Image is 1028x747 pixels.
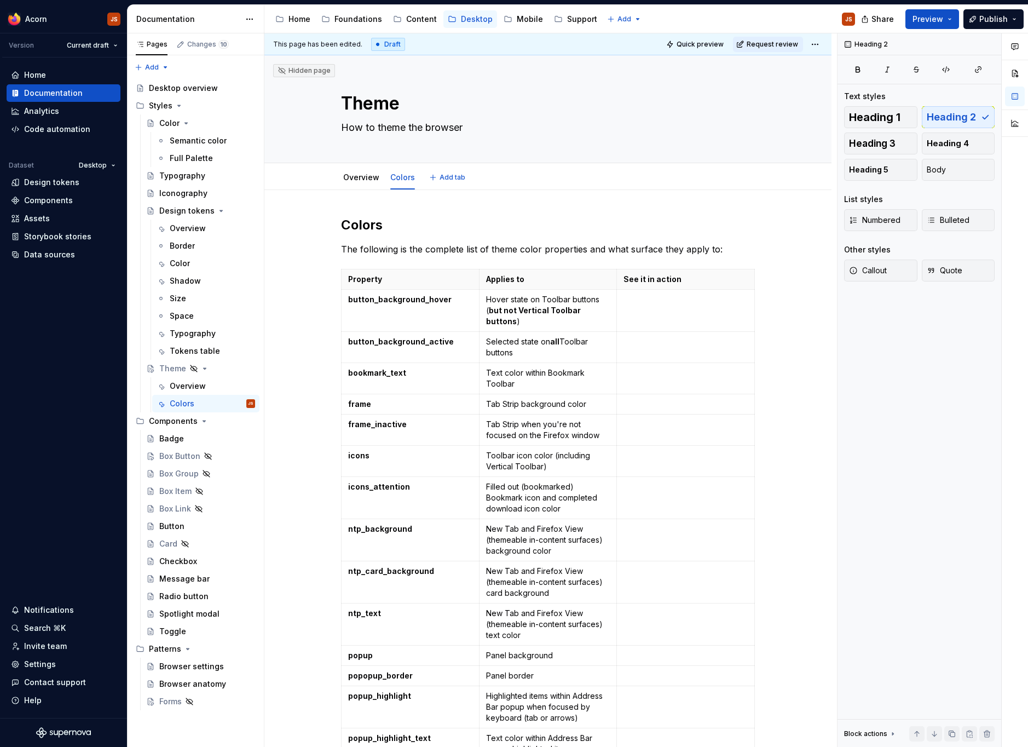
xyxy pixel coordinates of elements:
span: Desktop [79,161,107,170]
a: Design tokens [142,202,259,220]
a: Assets [7,210,120,227]
p: New Tab and Firefox View (themeable in-content surfaces) text color [486,608,610,641]
button: Contact support [7,674,120,691]
strong: all [550,337,559,346]
span: Current draft [67,41,109,50]
button: Help [7,692,120,709]
a: Home [271,10,315,28]
p: Toolbar icon color (including Vertical Toolbar) [486,450,610,472]
a: Theme [142,360,259,377]
button: Heading 3 [844,133,917,154]
a: Foundations [317,10,386,28]
button: Add [131,60,172,75]
div: Overview [170,223,206,234]
div: List styles [844,194,883,205]
span: Publish [979,14,1008,25]
a: Code automation [7,120,120,138]
div: Styles [149,100,172,111]
div: JS [845,15,852,24]
a: Content [389,10,441,28]
p: Selected state on Toolbar buttons [486,336,610,358]
div: Semantic color [170,135,227,146]
a: Desktop [443,10,497,28]
div: Overview [170,381,206,392]
p: Panel background [486,650,610,661]
span: Heading 4 [927,138,969,149]
button: Heading 4 [922,133,995,154]
div: Full Palette [170,153,213,164]
a: Box Link [142,500,259,518]
div: Help [24,695,42,706]
a: Box Button [142,447,259,465]
a: Desktop overview [131,79,259,97]
div: Color [170,258,190,269]
span: Bulleted [927,215,969,226]
div: Other styles [844,244,891,255]
a: Box Group [142,465,259,482]
div: Typography [159,170,205,181]
a: Card [142,535,259,553]
div: Browser anatomy [159,679,226,689]
div: Color [159,118,180,129]
div: Pages [136,40,168,49]
div: Invite team [24,641,67,652]
button: Current draft [62,38,123,53]
button: Quick preview [663,37,729,52]
p: Tab Strip background color [486,399,610,410]
p: The following is the complete list of theme color properties and what surface they apply to: [341,243,755,256]
button: Body [922,159,995,181]
strong: icons [348,451,369,460]
div: Components [149,416,198,427]
span: Quick preview [677,40,724,49]
div: Foundations [334,14,382,25]
span: Add [617,15,631,24]
a: Radio button [142,588,259,605]
span: Heading 5 [849,164,888,175]
button: AcornJS [2,7,125,31]
div: Dataset [9,161,34,170]
strong: ntp_background [348,524,412,533]
span: 10 [218,40,229,49]
div: Size [170,293,186,304]
span: Numbered [849,215,900,226]
a: Storybook stories [7,228,120,245]
p: See it in action [623,274,748,285]
button: Quote [922,260,995,281]
div: Documentation [24,88,83,99]
a: Color [142,114,259,132]
a: Color [152,255,259,272]
div: Data sources [24,249,75,260]
div: Border [170,240,195,251]
strong: popup_highlight_text [348,733,431,743]
button: Add tab [426,170,470,185]
a: Documentation [7,84,120,102]
button: Callout [844,260,917,281]
strong: bookmark_text [348,368,406,377]
div: Design tokens [159,205,215,216]
p: Tab Strip when you're not focused on the Firefox window [486,419,610,441]
button: Search ⌘K [7,619,120,637]
div: Tokens table [170,346,220,357]
div: Version [9,41,34,50]
div: Page tree [271,8,602,30]
a: Message bar [142,570,259,588]
strong: button_background_hover [348,295,452,304]
a: Iconography [142,185,259,202]
div: Acorn [25,14,47,25]
p: Highlighted items within Address Bar popup when focused by keyboard (tab or arrows) [486,691,610,723]
div: Analytics [24,106,59,117]
div: JS [111,15,118,24]
div: Code automation [24,124,90,135]
strong: but not Vertical Toolbar buttons [486,306,582,326]
span: Quote [927,265,962,276]
div: Documentation [136,14,240,25]
div: Components [131,412,259,430]
div: Search ⌘K [24,623,66,634]
div: Box Button [159,451,200,462]
div: Content [406,14,437,25]
p: Applies to [486,274,610,285]
a: Mobile [499,10,547,28]
div: Hidden page [278,66,331,75]
strong: icons_attention [348,482,410,491]
div: Patterns [131,640,259,658]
